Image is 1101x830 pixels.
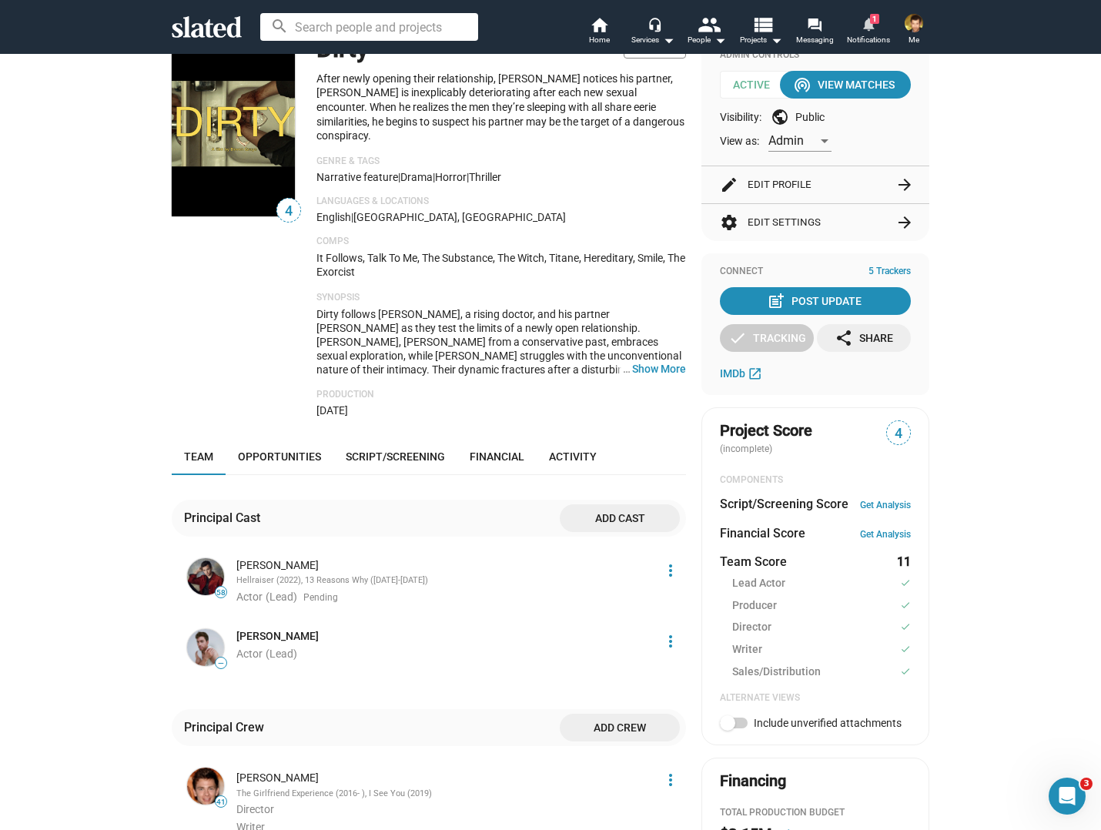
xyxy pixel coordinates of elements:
[770,287,862,315] div: Post Update
[236,558,652,573] div: [PERSON_NAME]
[835,329,853,347] mat-icon: share
[728,324,806,352] div: Tracking
[720,525,805,541] dt: Financial Score
[661,632,680,651] mat-icon: more_vert
[187,768,224,805] img: Devon Graye
[435,171,467,183] span: Horror
[626,15,680,49] button: Services
[720,266,911,278] div: Connect
[216,798,226,807] span: 41
[303,592,338,604] span: Pending
[861,17,875,32] mat-icon: notifications
[333,438,457,475] a: Script/Screening
[720,496,848,512] dt: Script/Screening Score
[467,171,469,183] span: |
[895,176,914,194] mat-icon: arrow_forward
[260,13,478,41] input: Search people and projects
[720,134,759,149] span: View as:
[734,15,788,49] button: Projects
[457,438,537,475] a: Financial
[184,510,266,526] div: Principal Cast
[732,642,762,658] span: Writer
[648,17,661,31] mat-icon: headset_mic
[720,692,911,704] div: Alternate Views
[316,156,686,168] p: Genre & Tags
[236,803,274,815] span: Director
[817,324,911,352] button: Share
[771,108,789,126] mat-icon: public
[698,13,720,35] mat-icon: people
[1080,778,1093,790] span: 3
[316,308,684,445] span: Dirty follows [PERSON_NAME], a rising doctor, and his partner [PERSON_NAME] as they test the limi...
[680,15,734,49] button: People
[900,642,911,657] mat-icon: check
[236,771,652,785] div: [PERSON_NAME]
[895,11,932,51] button: Matt SchichterMe
[1049,778,1086,815] iframe: Intercom live chat
[720,324,814,352] button: Tracking
[909,31,919,49] span: Me
[560,504,680,532] button: Add cast
[277,201,300,222] span: 4
[316,389,686,401] p: Production
[238,450,321,463] span: Opportunities
[187,629,224,666] img: Jordan Gavaris
[351,211,353,223] span: |
[316,211,351,223] span: English
[659,31,678,49] mat-icon: arrow_drop_down
[316,196,686,208] p: Languages & Locations
[661,771,680,789] mat-icon: more_vert
[172,34,295,216] img: Dirty
[537,438,609,475] a: Activity
[751,13,774,35] mat-icon: view_list
[754,717,902,729] span: Include unverified attachments
[720,204,911,241] button: Edit Settings
[316,72,686,143] p: After newly opening their relationship, [PERSON_NAME] notices his partner, [PERSON_NAME] is inexp...
[796,31,834,49] span: Messaging
[184,719,270,735] div: Principal Crew
[236,788,652,800] div: The Girlfriend Experience (2016- ), I See You (2019)
[870,14,879,24] span: 1
[316,171,398,183] span: Narrative feature
[316,404,348,417] span: [DATE]
[900,576,911,591] mat-icon: check
[767,292,785,310] mat-icon: post_add
[732,576,785,592] span: Lead Actor
[400,171,433,183] span: Drama
[740,31,782,49] span: Projects
[748,366,762,380] mat-icon: open_in_new
[793,75,812,94] mat-icon: wifi_tethering
[720,71,794,99] span: Active
[236,648,263,660] span: Actor
[172,438,226,475] a: Team
[216,588,226,597] span: 58
[266,591,297,603] span: (Lead)
[847,31,890,49] span: Notifications
[470,450,524,463] span: Financial
[572,15,626,49] a: Home
[616,362,632,376] span: …
[720,166,911,203] button: Edit Profile
[720,443,775,454] span: (incomplete)
[720,287,911,315] button: Post Update
[187,558,224,595] img: Brandon Flynn
[346,450,445,463] span: Script/Screening
[728,329,747,347] mat-icon: check
[469,171,501,183] span: Thriller
[236,575,652,587] div: Hellraiser (2022), 13 Reasons Why ([DATE]-[DATE])
[236,629,319,644] a: [PERSON_NAME]
[316,292,686,304] p: Synopsis
[226,438,333,475] a: Opportunities
[433,171,435,183] span: |
[266,648,297,660] span: (Lead)
[768,133,804,148] span: Admin
[868,266,911,278] span: 5 Trackers
[796,71,895,99] div: View Matches
[560,714,680,741] button: Add crew
[589,31,610,49] span: Home
[900,664,911,679] mat-icon: check
[720,364,766,383] a: IMDb
[835,324,893,352] div: Share
[807,18,822,32] mat-icon: forum
[632,362,686,376] button: …Show More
